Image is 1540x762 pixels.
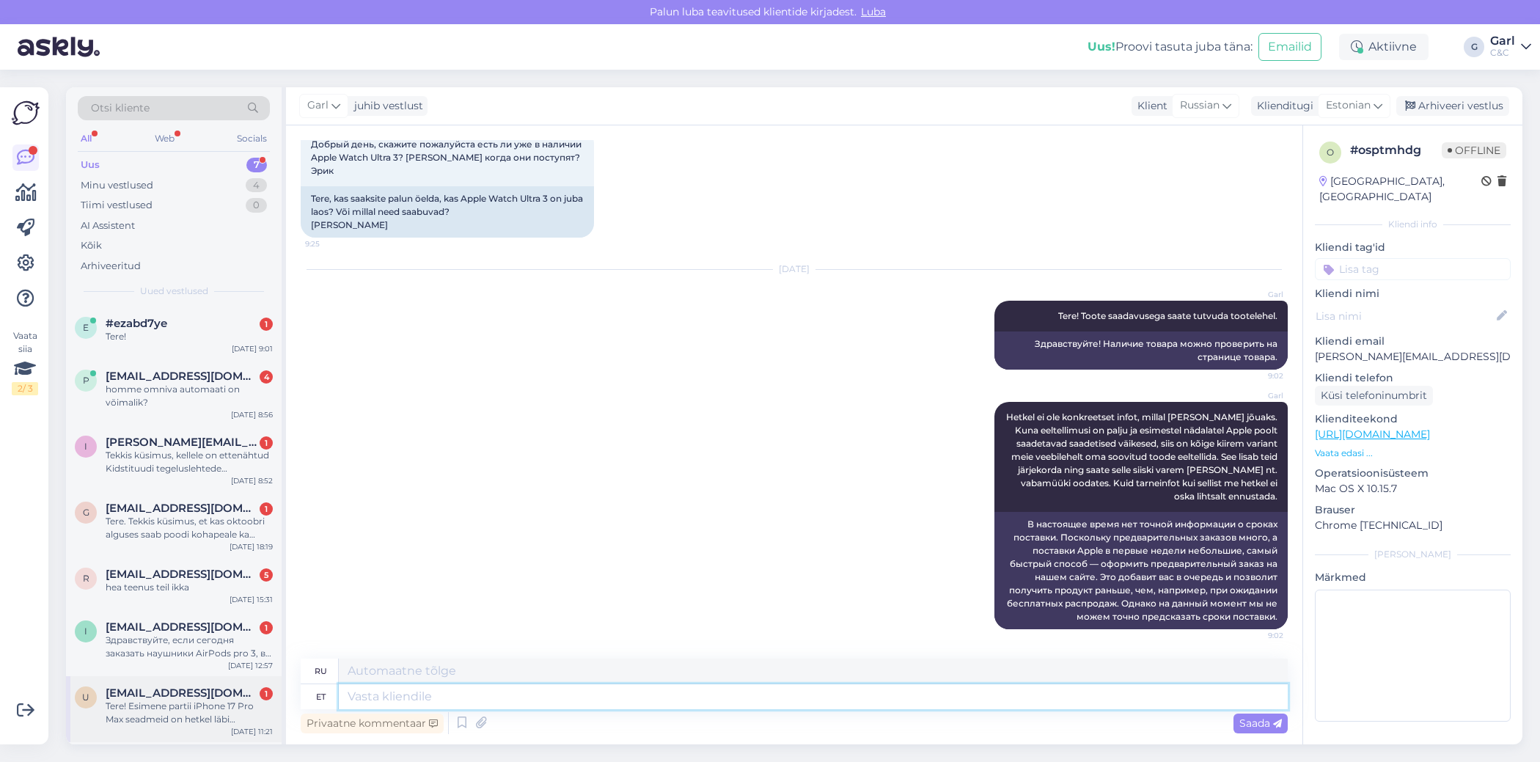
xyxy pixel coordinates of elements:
[857,5,890,18] span: Luba
[348,98,423,114] div: juhib vestlust
[1315,240,1511,255] p: Kliendi tag'id
[260,502,273,516] div: 1
[1319,174,1481,205] div: [GEOGRAPHIC_DATA], [GEOGRAPHIC_DATA]
[1228,289,1283,300] span: Garl
[231,475,273,486] div: [DATE] 8:52
[106,686,258,700] span: ugariomer796@gmail.com
[311,139,584,176] span: Добрый день, скажите пожалуйста есть ли уже в наличии Apple Watch Ultra 3? [PERSON_NAME] когда он...
[1058,310,1277,321] span: Tere! Toote saadavusega saate tutvuda tootelehel.
[106,634,273,660] div: Здравствуйте, если сегодня заказать наушники AirPods pro 3, в течении какого времени они придут ?
[232,343,273,354] div: [DATE] 9:01
[1315,447,1511,460] p: Vaata edasi ...
[12,382,38,395] div: 2 / 3
[315,659,327,684] div: ru
[1315,502,1511,518] p: Brauser
[1180,98,1220,114] span: Russian
[84,441,87,452] span: i
[1315,411,1511,427] p: Klienditeekond
[1228,630,1283,641] span: 9:02
[1350,142,1442,159] div: # osptmhdg
[1315,349,1511,364] p: [PERSON_NAME][EMAIL_ADDRESS][DOMAIN_NAME]
[1315,386,1433,406] div: Küsi telefoninumbrit
[1258,33,1321,61] button: Emailid
[994,331,1288,370] div: Здравствуйте! Наличие товара можно проверить на странице товара.
[91,100,150,116] span: Otsi kliente
[231,409,273,420] div: [DATE] 8:56
[106,581,273,594] div: hea teenus teil ikka
[106,620,258,634] span: Ihavearm0@gmail.com
[106,700,273,726] div: Tere! Esimene partii iPhone 17 Pro Max seadmeid on hetkel läbi müüdud? ja peab ootama uue partii ...
[81,158,100,172] div: Uus
[246,178,267,193] div: 4
[84,626,87,637] span: I
[307,98,329,114] span: Garl
[1490,47,1515,59] div: C&C
[1464,37,1484,57] div: G
[301,263,1288,276] div: [DATE]
[1315,286,1511,301] p: Kliendi nimi
[1315,548,1511,561] div: [PERSON_NAME]
[1315,218,1511,231] div: Kliendi info
[81,238,102,253] div: Kõik
[1251,98,1313,114] div: Klienditugi
[106,449,273,475] div: Tekkis küsimus, kellele on ettenähtud Kidstituudi tegeluslehtede komplektid?
[260,621,273,634] div: 1
[301,186,594,238] div: Tere, kas saaksite palun öelda, kas Apple Watch Ultra 3 on juba laos? Või millal need saabuvad? [...
[228,660,273,671] div: [DATE] 12:57
[301,714,444,733] div: Privaatne kommentaar
[1239,717,1282,730] span: Saada
[1442,142,1506,158] span: Offline
[246,198,267,213] div: 0
[1327,147,1334,158] span: o
[81,259,141,274] div: Arhiveeritud
[1339,34,1429,60] div: Aktiivne
[106,568,258,581] span: ras23424@gmail.com
[1132,98,1167,114] div: Klient
[994,512,1288,629] div: В настоящее время нет точной информации о сроках поставки. Поскольку предварительных заказов мног...
[78,129,95,148] div: All
[246,158,267,172] div: 7
[106,317,167,330] span: #ezabd7ye
[1006,411,1280,502] span: Hetkel ei ole konkreetset infot, millal [PERSON_NAME] jõuaks. Kuna eeltellimusi on palju ja esime...
[316,684,326,709] div: et
[1315,570,1511,585] p: Märkmed
[1088,40,1115,54] b: Uus!
[106,502,258,515] span: Germo.varik5@gmail.com
[81,178,153,193] div: Minu vestlused
[230,594,273,605] div: [DATE] 15:31
[1396,96,1509,116] div: Arhiveeri vestlus
[106,370,258,383] span: priit.rauniste@gmail.com
[83,507,89,518] span: G
[1228,370,1283,381] span: 9:02
[106,383,273,409] div: homme omniva automaati on võimalik?
[1326,98,1371,114] span: Estonian
[1490,35,1515,47] div: Garl
[234,129,270,148] div: Socials
[305,238,360,249] span: 9:25
[106,436,258,449] span: irina.tihomirova@kliinikum.ee
[83,375,89,386] span: p
[12,329,38,395] div: Vaata siia
[260,370,273,384] div: 4
[12,99,40,127] img: Askly Logo
[1315,370,1511,386] p: Kliendi telefon
[1315,466,1511,481] p: Operatsioonisüsteem
[260,436,273,450] div: 1
[82,692,89,703] span: u
[140,285,208,298] span: Uued vestlused
[1490,35,1531,59] a: GarlC&C
[260,687,273,700] div: 1
[1088,38,1253,56] div: Proovi tasuta juba täna:
[260,318,273,331] div: 1
[1315,258,1511,280] input: Lisa tag
[106,515,273,541] div: Tere. Tekkis küsimus, et kas oktoobri alguses saab poodi kohapeale ka iPhone 17 soetama tulla või...
[81,219,135,233] div: AI Assistent
[81,198,153,213] div: Tiimi vestlused
[230,541,273,552] div: [DATE] 18:19
[1315,428,1430,441] a: [URL][DOMAIN_NAME]
[1315,518,1511,533] p: Chrome [TECHNICAL_ID]
[1228,390,1283,401] span: Garl
[1316,308,1494,324] input: Lisa nimi
[152,129,177,148] div: Web
[1315,481,1511,497] p: Mac OS X 10.15.7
